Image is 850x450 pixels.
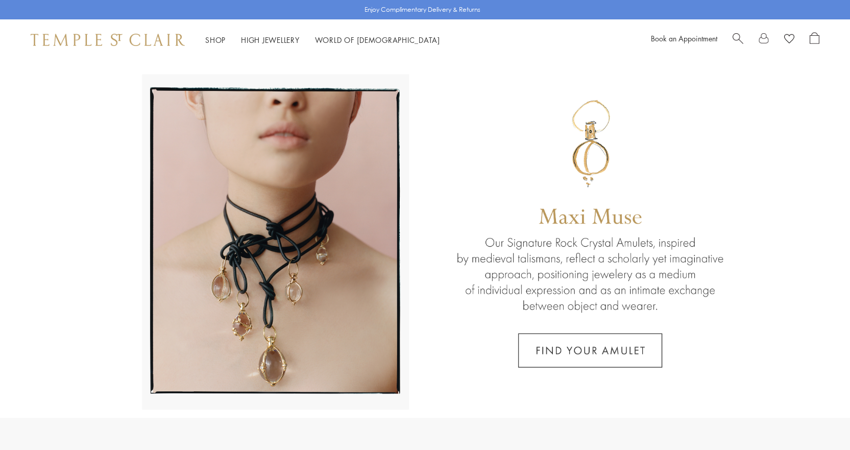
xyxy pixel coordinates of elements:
a: High JewelleryHigh Jewellery [241,35,300,45]
a: Book an Appointment [651,33,717,43]
img: Temple St. Clair [31,34,185,46]
a: View Wishlist [784,32,794,48]
a: Open Shopping Bag [810,32,819,48]
a: World of [DEMOGRAPHIC_DATA]World of [DEMOGRAPHIC_DATA] [315,35,440,45]
a: Search [733,32,743,48]
nav: Main navigation [205,34,440,46]
a: ShopShop [205,35,226,45]
p: Enjoy Complimentary Delivery & Returns [365,5,480,15]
